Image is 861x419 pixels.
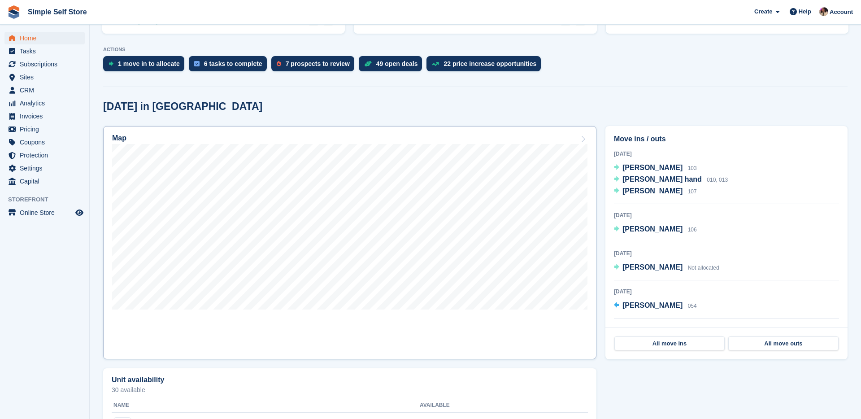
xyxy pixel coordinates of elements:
th: Name [112,398,420,413]
a: menu [4,175,85,188]
a: 7 prospects to review [271,56,359,76]
span: 103 [688,165,697,171]
a: All move ins [614,336,725,351]
span: [PERSON_NAME] [622,225,683,233]
span: Tasks [20,45,74,57]
span: 010, 013 [707,177,728,183]
a: Map [103,126,596,359]
a: menu [4,45,85,57]
span: Create [754,7,772,16]
span: Account [830,8,853,17]
a: 1 move in to allocate [103,56,189,76]
span: Sites [20,71,74,83]
span: [PERSON_NAME] [622,164,683,171]
span: 106 [688,227,697,233]
span: Not allocated [688,265,719,271]
h2: [DATE] in [GEOGRAPHIC_DATA] [103,100,262,113]
div: 1 move in to allocate [118,60,180,67]
a: 22 price increase opportunities [426,56,545,76]
span: 107 [688,188,697,195]
a: [PERSON_NAME] 106 [614,224,697,236]
span: [PERSON_NAME] hand [622,175,702,183]
a: menu [4,206,85,219]
a: menu [4,32,85,44]
a: [PERSON_NAME] 054 [614,300,697,312]
a: [PERSON_NAME] 103 [614,162,697,174]
a: menu [4,110,85,122]
div: [DATE] [614,326,839,334]
span: Protection [20,149,74,161]
span: Invoices [20,110,74,122]
span: Capital [20,175,74,188]
span: Storefront [8,195,89,204]
span: Coupons [20,136,74,148]
h2: Move ins / outs [614,134,839,144]
div: [DATE] [614,211,839,219]
h2: Unit availability [112,376,164,384]
span: Subscriptions [20,58,74,70]
span: [PERSON_NAME] [622,301,683,309]
div: 22 price increase opportunities [444,60,536,67]
a: All move outs [728,336,839,351]
a: Simple Self Store [24,4,91,19]
h2: Map [112,134,126,142]
div: [DATE] [614,249,839,258]
img: deal-1b604bf984904fb50ccaf53a9ad4b4a5d6e5aea283cecdc64d6e3604feb123c2.svg [364,61,372,67]
a: Preview store [74,207,85,218]
a: menu [4,149,85,161]
span: Help [799,7,811,16]
span: Online Store [20,206,74,219]
a: menu [4,58,85,70]
a: 49 open deals [359,56,427,76]
div: 6 tasks to complete [204,60,262,67]
div: [DATE] [614,288,839,296]
th: Available [420,398,523,413]
img: prospect-51fa495bee0391a8d652442698ab0144808aea92771e9ea1ae160a38d050c398.svg [277,61,281,66]
a: menu [4,97,85,109]
span: Pricing [20,123,74,135]
a: menu [4,71,85,83]
span: Analytics [20,97,74,109]
a: [PERSON_NAME] Not allocated [614,262,719,274]
a: [PERSON_NAME] 107 [614,186,697,197]
div: [DATE] [614,150,839,158]
img: Scott McCutcheon [819,7,828,16]
a: [PERSON_NAME] hand 010, 013 [614,174,728,186]
p: ACTIONS [103,47,848,52]
a: menu [4,84,85,96]
p: 30 available [112,387,588,393]
div: 49 open deals [376,60,418,67]
span: 054 [688,303,697,309]
a: menu [4,123,85,135]
a: 6 tasks to complete [189,56,271,76]
a: menu [4,162,85,175]
a: menu [4,136,85,148]
span: [PERSON_NAME] [622,263,683,271]
span: Settings [20,162,74,175]
img: stora-icon-8386f47178a22dfd0bd8f6a31ec36ba5ce8667c1dd55bd0f319d3a0aa187defe.svg [7,5,21,19]
div: 7 prospects to review [286,60,350,67]
span: CRM [20,84,74,96]
img: task-75834270c22a3079a89374b754ae025e5fb1db73e45f91037f5363f120a921f8.svg [194,61,200,66]
img: move_ins_to_allocate_icon-fdf77a2bb77ea45bf5b3d319d69a93e2d87916cf1d5bf7949dd705db3b84f3ca.svg [109,61,113,66]
span: [PERSON_NAME] [622,187,683,195]
img: price_increase_opportunities-93ffe204e8149a01c8c9dc8f82e8f89637d9d84a8eef4429ea346261dce0b2c0.svg [432,62,439,66]
span: Home [20,32,74,44]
